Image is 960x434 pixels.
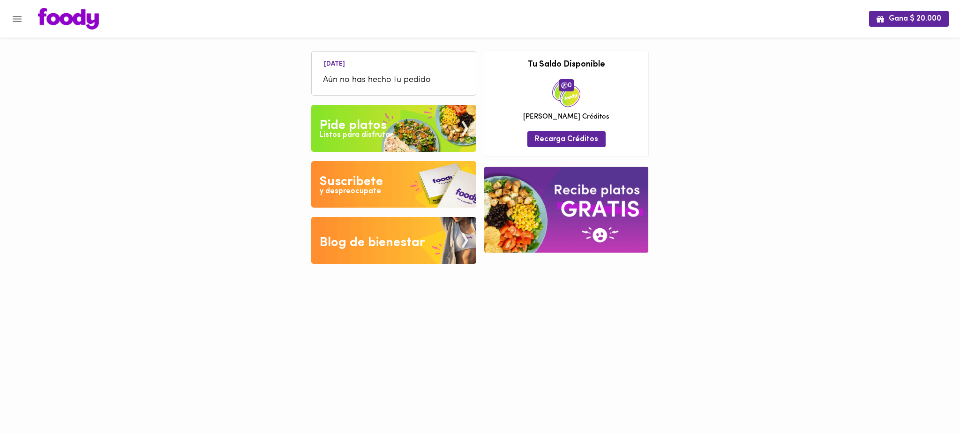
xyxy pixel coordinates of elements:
h3: Tu Saldo Disponible [491,60,641,70]
span: Recarga Créditos [535,135,598,144]
img: foody-creditos.png [561,82,568,89]
div: Pide platos [320,116,387,135]
span: Gana $ 20.000 [877,15,941,23]
img: Disfruta bajar de peso [311,161,476,208]
button: Gana $ 20.000 [869,11,949,26]
div: Blog de bienestar [320,233,425,252]
span: Aún no has hecho tu pedido [323,74,465,87]
img: logo.png [38,8,99,30]
li: [DATE] [316,59,352,67]
div: Listos para disfrutar [320,130,393,141]
div: y despreocupate [320,186,381,197]
img: referral-banner.png [484,167,648,253]
iframe: Messagebird Livechat Widget [906,380,951,425]
img: Blog de bienestar [311,217,476,264]
img: Pide un Platos [311,105,476,152]
span: [PERSON_NAME] Créditos [523,112,609,122]
img: credits-package.png [552,79,580,107]
button: Menu [6,7,29,30]
button: Recarga Créditos [527,131,606,147]
span: 0 [559,79,574,91]
div: Suscribete [320,172,383,191]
